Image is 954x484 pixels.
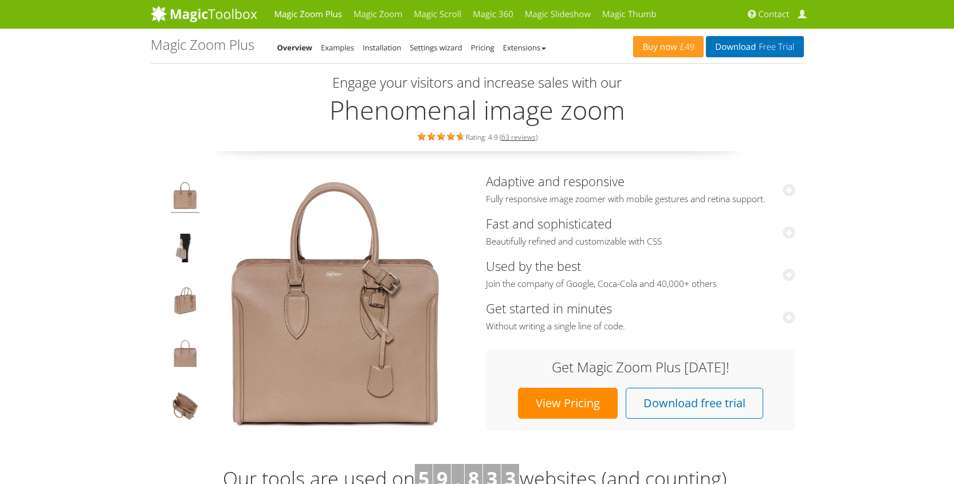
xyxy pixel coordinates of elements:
[151,5,257,22] img: MagicToolbox.com - Image tools for your website
[486,300,795,332] a: Get started in minutesWithout writing a single line of code.
[486,257,795,290] a: Used by the bestJoin the company of Google, Coca-Cola and 40,000+ others
[410,42,462,53] a: Settings wizard
[486,278,795,290] span: Join the company of Google, Coca-Cola and 40,000+ others
[171,339,199,371] img: Hover image zoom example
[171,286,199,318] img: jQuery image zoom example
[486,215,795,247] a: Fast and sophisticatedBeautifully refined and customizable with CSS
[759,9,790,20] span: Contact
[626,388,763,419] a: Download free trial
[154,75,801,90] h3: Engage your visitors and increase sales with our
[706,36,803,57] a: DownloadFree Trial
[486,194,795,205] span: Fully responsive image zoomer with mobile gestures and retina support.
[677,42,695,52] span: £49
[206,174,464,432] img: Magic Zoom Plus Demo
[518,388,618,419] a: View Pricing
[486,236,795,247] span: Beautifully refined and customizable with CSS
[486,172,795,205] a: Adaptive and responsiveFully responsive image zoomer with mobile gestures and retina support.
[151,96,804,124] h2: Phenomenal image zoom
[756,42,794,52] span: Free Trial
[503,42,546,53] a: Extensions
[151,37,254,52] h1: Magic Zoom Plus
[633,36,704,57] a: Buy now£49
[363,42,401,53] a: Installation
[171,181,199,213] img: Product image zoom example
[277,42,313,53] a: Overview
[497,360,784,375] h3: Get Magic Zoom Plus [DATE]!
[471,42,494,53] a: Pricing
[171,392,199,424] img: JavaScript zoom tool example
[321,42,354,53] a: Examples
[486,321,795,332] span: Without writing a single line of code.
[501,132,536,142] a: 63 reviews
[151,130,804,143] div: Rating: 4.9 ( )
[171,234,199,266] img: JavaScript image zoom example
